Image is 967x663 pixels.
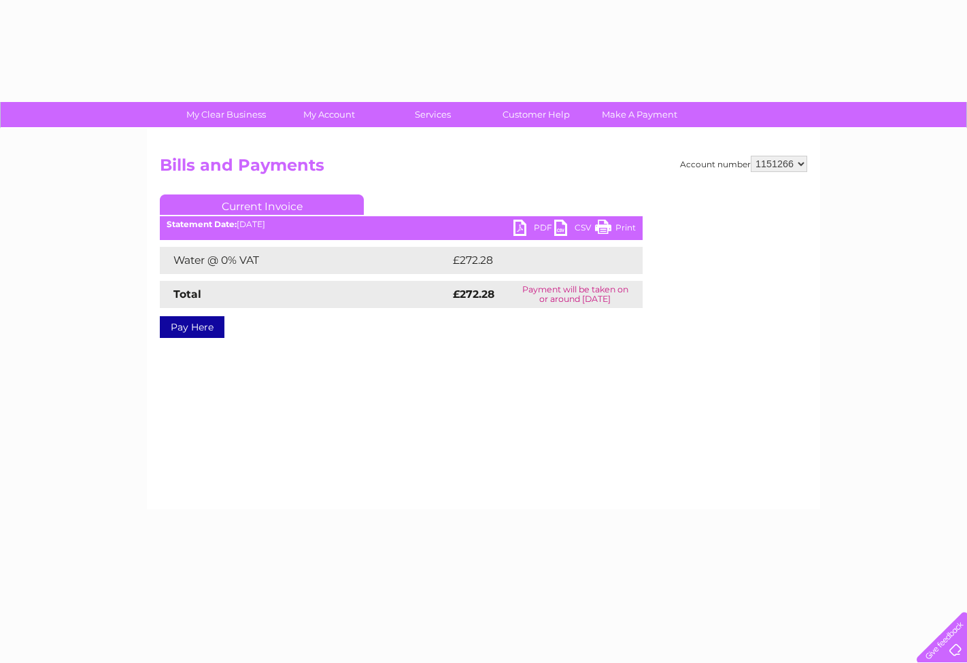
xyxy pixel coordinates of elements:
[453,288,494,301] strong: £272.28
[583,102,696,127] a: Make A Payment
[167,219,237,229] b: Statement Date:
[449,247,618,274] td: £272.28
[554,220,595,239] a: CSV
[680,156,807,172] div: Account number
[507,281,643,308] td: Payment will be taken on or around [DATE]
[160,316,224,338] a: Pay Here
[160,220,643,229] div: [DATE]
[273,102,386,127] a: My Account
[160,247,449,274] td: Water @ 0% VAT
[170,102,282,127] a: My Clear Business
[377,102,489,127] a: Services
[160,156,807,182] h2: Bills and Payments
[595,220,636,239] a: Print
[480,102,592,127] a: Customer Help
[160,194,364,215] a: Current Invoice
[513,220,554,239] a: PDF
[173,288,201,301] strong: Total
